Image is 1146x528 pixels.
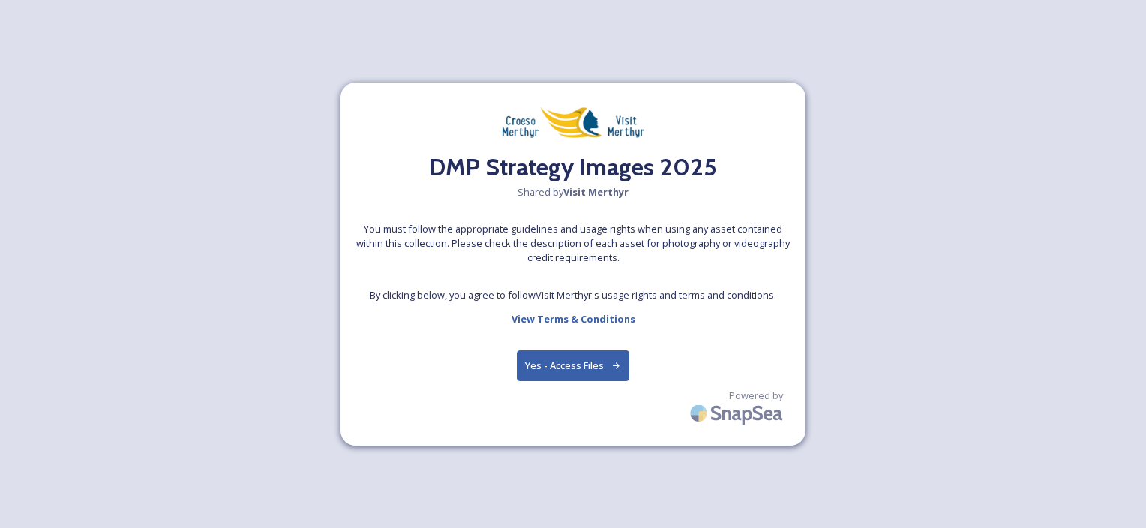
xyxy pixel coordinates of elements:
span: You must follow the appropriate guidelines and usage rights when using any asset contained within... [355,222,790,265]
h2: DMP Strategy Images 2025 [429,149,717,185]
span: Shared by [517,185,628,199]
span: Powered by [729,388,783,403]
a: View Terms & Conditions [511,310,635,328]
img: SnapSea Logo [685,395,790,430]
span: By clicking below, you agree to follow Visit Merthyr 's usage rights and terms and conditions. [370,288,776,302]
strong: Visit Merthyr [563,185,628,199]
strong: View Terms & Conditions [511,312,635,325]
img: Screenshot%202024-02-26%20at%2009.31.37.png [498,97,648,149]
button: Yes - Access Files [517,350,629,381]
